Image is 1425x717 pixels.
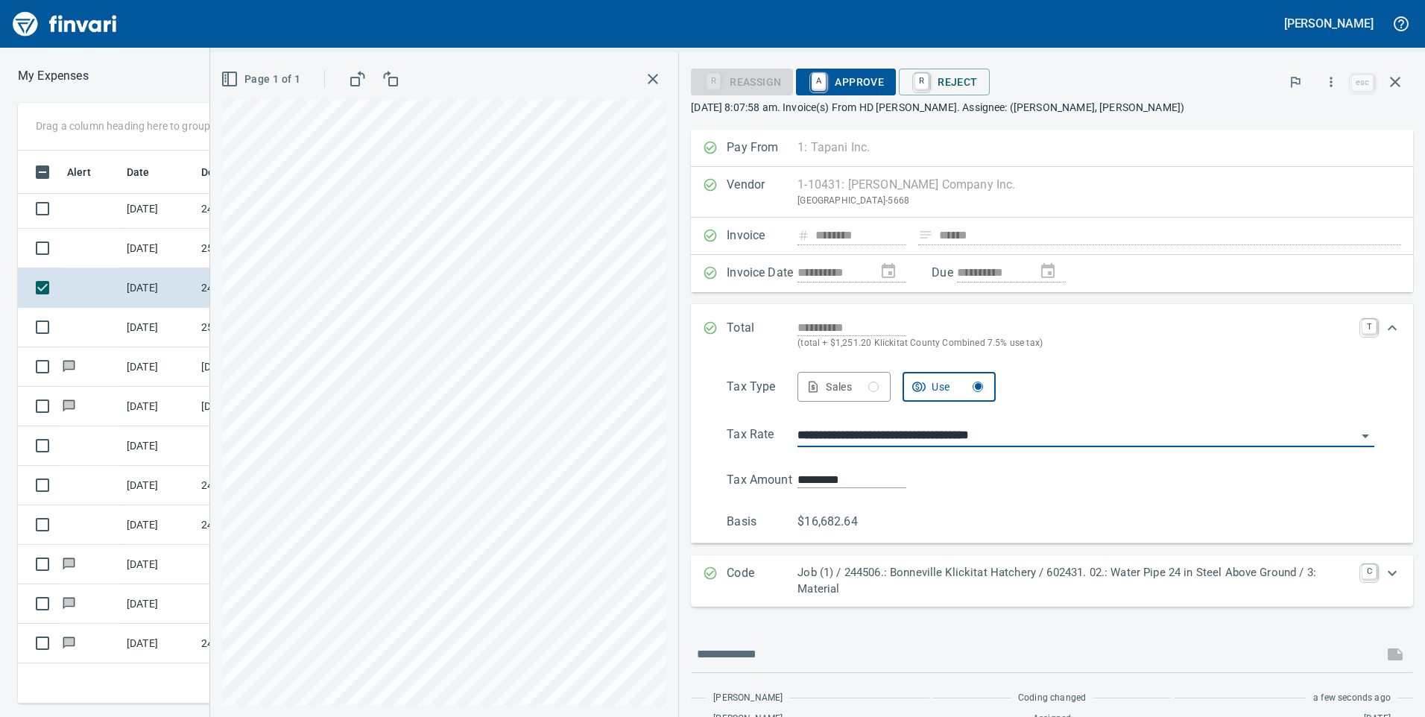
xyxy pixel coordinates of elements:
button: Use [903,372,996,402]
td: [DATE] [121,426,195,466]
p: Tax Rate [727,426,797,447]
span: [PERSON_NAME] [713,691,783,706]
span: Has messages [61,598,77,608]
td: 244008.6613 [195,189,329,229]
div: Expand [691,304,1413,366]
p: (total + $1,251.20 Klickitat County Combined 7.5% use tax) [797,336,1353,351]
td: [DATE] [121,466,195,505]
span: This records your message into the invoice and notifies anyone mentioned [1377,637,1413,672]
button: Open [1355,426,1376,446]
td: [DATE] [121,229,195,268]
button: Flag [1279,66,1312,98]
p: Total [727,319,797,351]
img: Finvari [9,6,121,42]
div: Expand [691,555,1413,607]
td: [DATE] [121,268,195,308]
td: 242504 [195,505,329,545]
p: Tax Amount [727,471,797,489]
span: Has messages [61,638,77,648]
td: [DATE] [121,347,195,387]
a: R [914,73,929,89]
span: Has messages [61,401,77,411]
span: Description [201,163,277,181]
h5: [PERSON_NAME] [1284,16,1374,31]
td: [DATE] [121,189,195,229]
td: [DATE] [121,308,195,347]
button: Page 1 of 1 [218,66,306,93]
a: esc [1351,75,1374,91]
td: 244506 [195,268,329,308]
td: [DATE] [121,584,195,624]
button: Sales [797,372,891,402]
p: My Expenses [18,67,89,85]
p: Tax Type [727,378,797,402]
span: Date [127,163,169,181]
p: Code [727,564,797,598]
div: Sales [826,378,879,397]
span: Alert [67,163,110,181]
td: [DATE] [121,505,195,545]
span: Description [201,163,257,181]
button: RReject [899,69,989,95]
span: Coding changed [1018,691,1086,706]
button: AApprove [796,69,896,95]
a: C [1362,564,1377,579]
div: Expand [691,366,1413,543]
span: Reject [911,69,977,95]
td: 245006 [195,624,329,663]
span: a few seconds ago [1313,691,1391,706]
a: A [812,73,826,89]
span: Has messages [61,361,77,371]
p: [DATE] 8:07:58 am. Invoice(s) From HD [PERSON_NAME]. Assignee: ([PERSON_NAME], [PERSON_NAME]) [691,100,1413,115]
p: $16,682.64 [797,513,868,531]
p: Job (1) / 244506.: Bonneville Klickitat Hatchery / 602431. 02.: Water Pipe 24 in Steel Above Grou... [797,564,1353,598]
span: Date [127,163,150,181]
button: [PERSON_NAME] [1280,12,1377,35]
span: Alert [67,163,91,181]
p: Drag a column heading here to group the table [36,119,254,133]
td: [DATE] [121,387,195,426]
td: [DATE] Invoice INV10258442 from [GEOGRAPHIC_DATA] (1-24796) [195,347,329,387]
p: Basis [727,513,797,531]
span: Has messages [61,559,77,569]
td: [DATE] [121,545,195,584]
span: Close invoice [1347,64,1413,100]
span: Page 1 of 1 [224,70,300,89]
a: T [1362,319,1377,334]
td: 254011 [195,229,329,268]
div: Reassign [691,75,793,87]
td: 253003 [195,308,329,347]
button: More [1315,66,1347,98]
td: [DATE] [121,624,195,663]
nav: breadcrumb [18,67,89,85]
td: 243008 [195,466,329,505]
div: Use [932,378,983,397]
td: [DATE] Invoice INV10258354 from [GEOGRAPHIC_DATA] (1-24796) [195,387,329,426]
span: Approve [808,69,884,95]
